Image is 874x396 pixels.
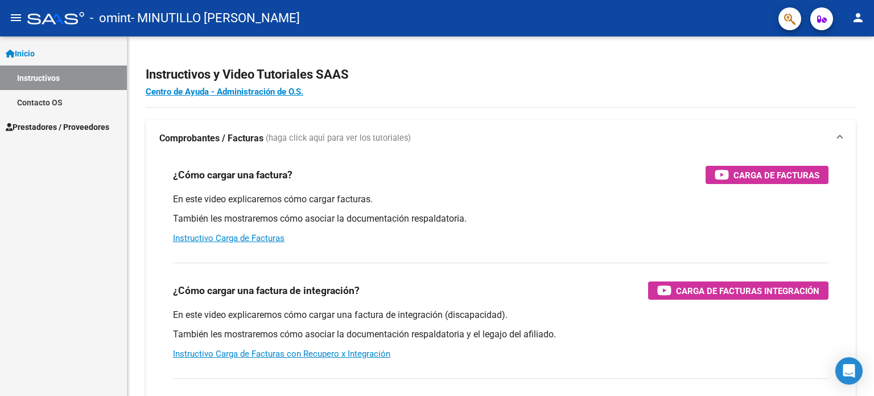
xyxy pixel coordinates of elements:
button: Carga de Facturas [706,166,828,184]
mat-icon: menu [9,11,23,25]
mat-expansion-panel-header: Comprobantes / Facturas (haga click aquí para ver los tutoriales) [146,120,856,157]
a: Instructivo Carga de Facturas [173,233,285,243]
span: - MINUTILLO [PERSON_NAME] [131,6,300,31]
a: Instructivo Carga de Facturas con Recupero x Integración [173,349,390,359]
span: - omint [90,6,131,31]
button: Carga de Facturas Integración [648,281,828,300]
strong: Comprobantes / Facturas [159,132,263,145]
a: Centro de Ayuda - Administración de O.S. [146,87,303,97]
div: Open Intercom Messenger [835,357,863,385]
span: (haga click aquí para ver los tutoriales) [266,132,411,145]
mat-icon: person [851,11,865,25]
p: En este video explicaremos cómo cargar una factura de integración (discapacidad). [173,309,828,321]
span: Inicio [6,47,35,60]
p: También les mostraremos cómo asociar la documentación respaldatoria. [173,213,828,225]
span: Prestadores / Proveedores [6,121,109,133]
h2: Instructivos y Video Tutoriales SAAS [146,64,856,85]
span: Carga de Facturas Integración [676,284,819,298]
p: En este video explicaremos cómo cargar facturas. [173,193,828,206]
h3: ¿Cómo cargar una factura? [173,167,292,183]
h3: ¿Cómo cargar una factura de integración? [173,283,360,299]
p: También les mostraremos cómo asociar la documentación respaldatoria y el legajo del afiliado. [173,328,828,341]
span: Carga de Facturas [733,168,819,182]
